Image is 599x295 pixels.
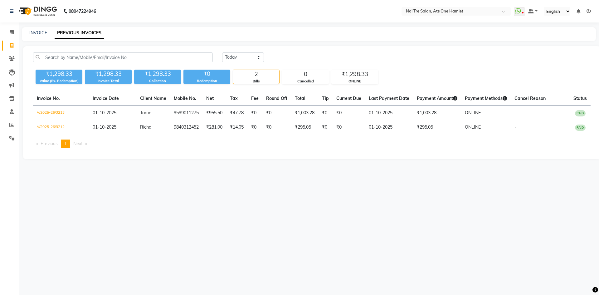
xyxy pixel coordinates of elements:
span: Previous [41,141,58,146]
div: ONLINE [332,79,378,84]
div: Cancelled [282,79,329,84]
span: Round Off [266,96,287,101]
td: ₹955.50 [202,106,226,120]
div: ₹1,298.33 [332,70,378,79]
td: ₹1,003.28 [291,106,318,120]
td: ₹295.05 [413,120,461,135]
span: Fee [251,96,259,101]
td: ₹0 [333,106,365,120]
span: Payment Methods [465,96,507,101]
div: ₹0 [183,70,230,78]
div: Bills [233,79,279,84]
div: Invoice Total [85,78,132,84]
td: 9840312452 [170,120,202,135]
span: Tip [322,96,329,101]
span: Invoice Date [93,96,119,101]
span: ONLINE [465,110,481,116]
td: 01-10-2025 [365,120,413,135]
span: 1 [64,141,67,146]
div: 0 [282,70,329,79]
td: V/2025-26/3212 [33,120,89,135]
td: ₹1,003.28 [413,106,461,120]
img: logo [16,2,59,20]
div: ₹1,298.33 [85,70,132,78]
div: Collection [134,78,181,84]
nav: Pagination [33,140,591,148]
td: ₹0 [333,120,365,135]
td: ₹0 [262,106,291,120]
td: ₹295.05 [291,120,318,135]
div: ₹1,298.33 [134,70,181,78]
div: 2 [233,70,279,79]
td: 01-10-2025 [365,106,413,120]
span: Net [206,96,214,101]
a: PREVIOUS INVOICES [55,27,104,39]
span: Client Name [140,96,166,101]
span: Total [295,96,305,101]
span: Cancel Reason [514,96,546,101]
td: ₹0 [247,120,262,135]
span: Last Payment Date [369,96,409,101]
td: ₹0 [247,106,262,120]
div: ₹1,298.33 [36,70,82,78]
td: 9599011275 [170,106,202,120]
span: 01-10-2025 [93,124,116,130]
b: 08047224946 [69,2,96,20]
td: ₹47.78 [226,106,247,120]
span: Tarun [140,110,151,116]
span: Mobile No. [174,96,196,101]
a: INVOICE [29,30,47,36]
span: - [514,124,516,130]
td: ₹281.00 [202,120,226,135]
td: ₹14.05 [226,120,247,135]
span: 01-10-2025 [93,110,116,116]
span: Status [573,96,587,101]
span: Invoice No. [37,96,60,101]
td: ₹0 [318,106,333,120]
td: ₹0 [262,120,291,135]
span: - [514,110,516,116]
td: ₹0 [318,120,333,135]
input: Search by Name/Mobile/Email/Invoice No [33,52,213,62]
span: Richa [140,124,151,130]
span: PAID [575,125,586,131]
span: Payment Amount [417,96,457,101]
span: PAID [575,110,586,116]
span: Tax [230,96,238,101]
td: V/2025-26/3213 [33,106,89,120]
span: Next [73,141,83,146]
span: Current Due [336,96,361,101]
div: Redemption [183,78,230,84]
div: Value (Ex. Redemption) [36,78,82,84]
span: ONLINE [465,124,481,130]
